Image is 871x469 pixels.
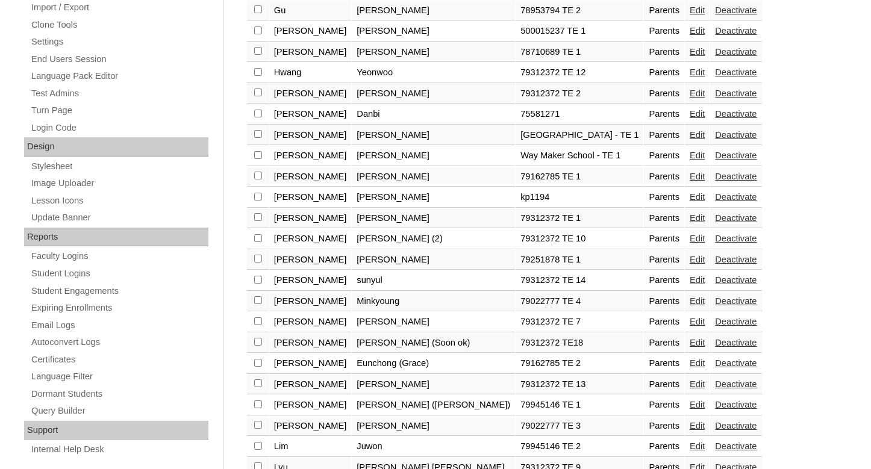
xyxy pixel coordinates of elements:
td: [PERSON_NAME] [352,21,515,42]
td: [PERSON_NAME] [352,146,515,166]
a: End Users Session [30,52,208,67]
td: 79945146 TE 1 [516,395,643,415]
td: Parents [644,436,684,457]
td: [PERSON_NAME] [269,270,352,291]
a: Edit [690,275,705,285]
a: Edit [690,255,705,264]
td: sunyul [352,270,515,291]
td: [PERSON_NAME] [269,125,352,146]
td: 79251878 TE 1 [516,250,643,270]
a: Login Code [30,120,208,135]
td: [PERSON_NAME] [269,208,352,229]
td: Parents [644,146,684,166]
a: Clone Tools [30,17,208,33]
a: Email Logs [30,318,208,333]
a: Student Engagements [30,284,208,299]
td: Parents [644,333,684,353]
td: [PERSON_NAME] [352,374,515,395]
td: Parents [644,291,684,312]
td: [PERSON_NAME] [352,312,515,332]
a: Edit [690,441,705,451]
td: [PERSON_NAME] [269,146,352,166]
a: Edit [690,109,705,119]
td: [PERSON_NAME] [352,250,515,270]
td: [PERSON_NAME] [269,229,352,249]
td: [PERSON_NAME] [352,187,515,208]
td: [PERSON_NAME] [269,42,352,63]
a: Deactivate [715,296,757,306]
a: Edit [690,26,705,36]
td: Parents [644,229,684,249]
td: [PERSON_NAME] [269,84,352,104]
td: Parents [644,395,684,415]
a: Lesson Icons [30,193,208,208]
td: Parents [644,1,684,21]
td: [PERSON_NAME] [269,395,352,415]
td: [PERSON_NAME] [269,416,352,436]
a: Stylesheet [30,159,208,174]
a: Edit [690,358,705,368]
td: [PERSON_NAME] [269,333,352,353]
td: Parents [644,42,684,63]
div: Support [24,421,208,440]
td: [PERSON_NAME] [352,1,515,21]
td: Parents [644,312,684,332]
td: [PERSON_NAME] [269,104,352,125]
td: [PERSON_NAME] [269,167,352,187]
td: 79022777 TE 3 [516,416,643,436]
a: Edit [690,400,705,409]
a: Deactivate [715,172,757,181]
a: Edit [690,296,705,306]
a: Update Banner [30,210,208,225]
a: Deactivate [715,275,757,285]
a: Dormant Students [30,387,208,402]
a: Edit [690,47,705,57]
td: [PERSON_NAME] [269,291,352,312]
div: Reports [24,228,208,247]
td: [PERSON_NAME] [269,21,352,42]
a: Edit [690,89,705,98]
a: Deactivate [715,358,757,368]
td: Parents [644,63,684,83]
td: 79312372 TE 1 [516,208,643,229]
td: Parents [644,353,684,374]
a: Settings [30,34,208,49]
a: Expiring Enrollments [30,300,208,315]
td: Parents [644,84,684,104]
a: Deactivate [715,421,757,430]
td: 79312372 TE 14 [516,270,643,291]
a: Edit [690,67,705,77]
td: Danbi [352,104,515,125]
td: 79022777 TE 4 [516,291,643,312]
td: 79312372 TE 13 [516,374,643,395]
td: [PERSON_NAME] [352,125,515,146]
a: Edit [690,213,705,223]
td: Hwang [269,63,352,83]
td: [PERSON_NAME] [352,416,515,436]
td: [PERSON_NAME] ([PERSON_NAME]) [352,395,515,415]
a: Edit [690,421,705,430]
a: Query Builder [30,403,208,418]
a: Deactivate [715,5,757,15]
td: Lim [269,436,352,457]
a: Edit [690,130,705,140]
a: Edit [690,234,705,243]
td: 79162785 TE 2 [516,353,643,374]
td: [PERSON_NAME] [269,312,352,332]
a: Language Pack Editor [30,69,208,84]
td: 78710689 TE 1 [516,42,643,63]
a: Test Admins [30,86,208,101]
td: [PERSON_NAME] [352,84,515,104]
a: Deactivate [715,441,757,451]
td: 79312372 TE 10 [516,229,643,249]
a: Deactivate [715,338,757,347]
td: [PERSON_NAME] [352,167,515,187]
a: Student Logins [30,266,208,281]
a: Deactivate [715,234,757,243]
a: Deactivate [715,109,757,119]
td: Minkyoung [352,291,515,312]
td: [PERSON_NAME] [269,187,352,208]
a: Deactivate [715,47,757,57]
td: Yeonwoo [352,63,515,83]
td: [PERSON_NAME] [352,42,515,63]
